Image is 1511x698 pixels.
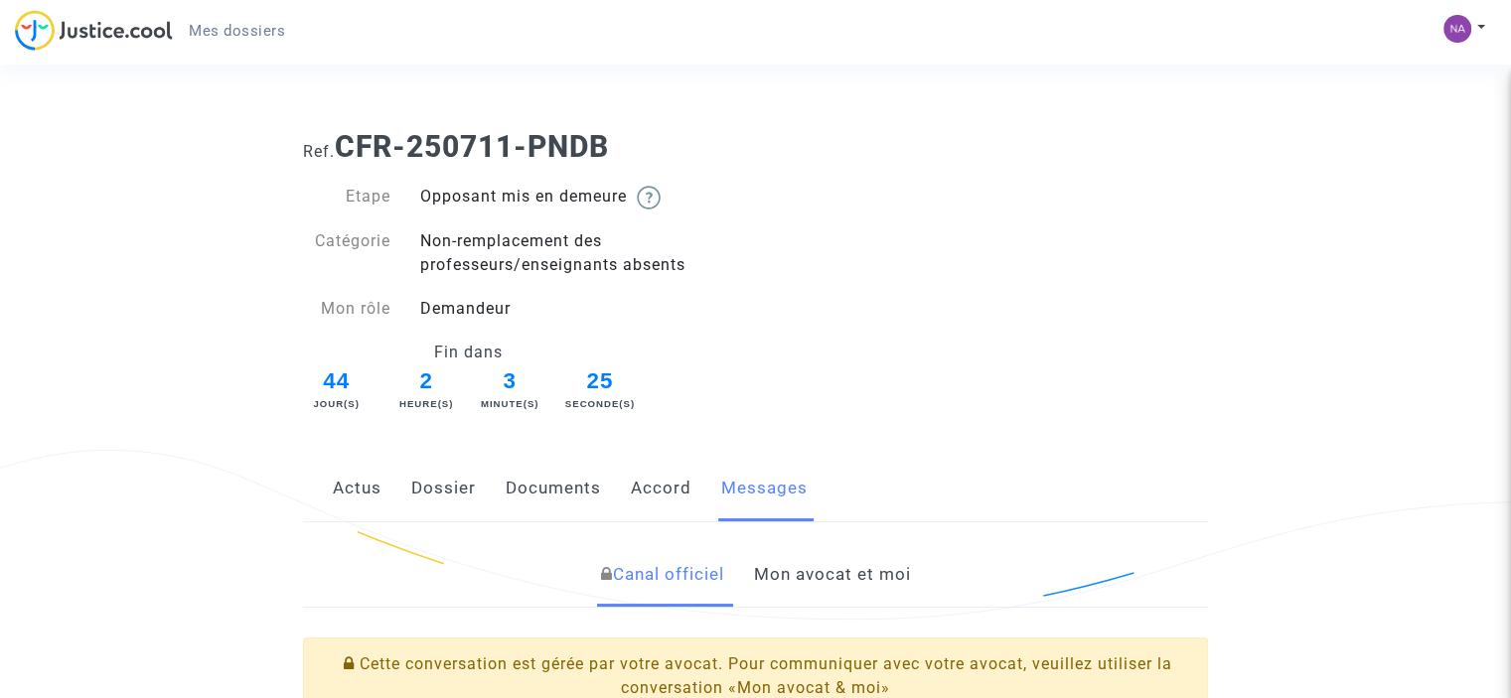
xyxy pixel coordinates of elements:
a: Documents [506,456,601,521]
a: Messages [721,456,808,521]
a: Accord [631,456,691,521]
div: Demandeur [405,297,756,321]
div: Catégorie [288,229,405,277]
div: Mon rôle [288,297,405,321]
div: Opposant mis en demeure [405,185,756,209]
a: Dossier [411,456,476,521]
div: Heure(s) [397,397,455,411]
a: Actus [333,456,381,521]
a: Canal officiel [600,542,723,608]
b: CFR-250711-PNDB [335,129,609,164]
img: help.svg [637,186,661,209]
img: jc-logo.svg [15,10,173,51]
div: Non-remplacement des professeurs/enseignants absents [405,229,756,277]
div: Fin dans [288,341,649,364]
img: c6db1339746422a9fbb4ffeb0c8c8ce6 [1443,15,1471,43]
span: 3 [481,364,538,398]
div: Minute(s) [481,397,539,411]
span: Ref. [303,142,335,161]
span: 44 [301,364,373,398]
div: Jour(s) [301,397,373,411]
span: 25 [564,364,636,398]
span: 2 [397,364,455,398]
div: Etape [288,185,405,209]
div: Seconde(s) [564,397,636,411]
a: Mon avocat et moi [753,542,910,608]
a: Mes dossiers [173,16,301,46]
span: Mes dossiers [189,22,285,40]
